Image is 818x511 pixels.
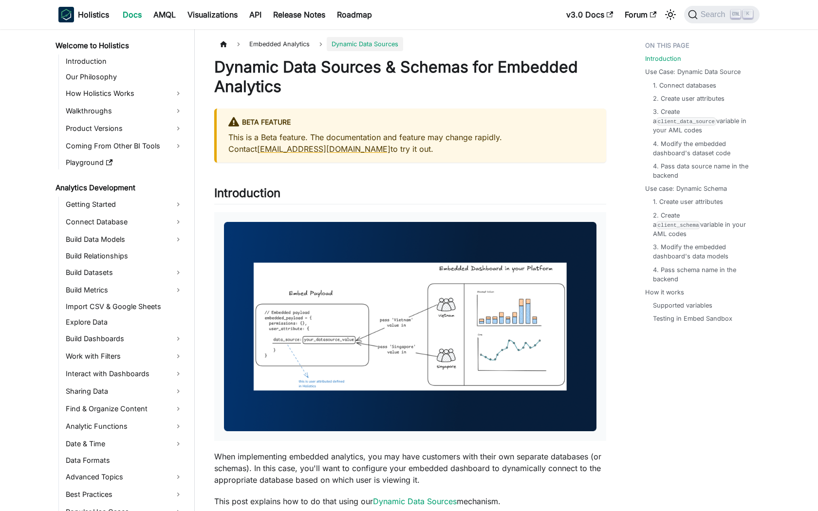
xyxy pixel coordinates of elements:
[228,131,595,155] p: This is a Beta feature. The documentation and feature may change rapidly. Contact to try it out.
[663,7,678,22] button: Switch between dark and light mode (currently light mode)
[49,29,195,511] nav: Docs sidebar
[653,265,750,284] a: 4. Pass schema name in the backend
[327,37,403,51] span: Dynamic Data Sources
[214,495,606,507] p: This post explains how to do that using our mechanism.
[63,469,186,485] a: Advanced Topics
[63,282,186,298] a: Build Metrics
[63,197,186,212] a: Getting Started
[214,451,606,486] p: When implementing embedded analytics, you may have customers with their own separate databases (o...
[53,39,186,53] a: Welcome to Holistics
[63,454,186,467] a: Data Formats
[656,117,716,126] code: client_data_source
[63,300,186,313] a: Import CSV & Google Sheets
[63,232,186,247] a: Build Data Models
[645,184,727,193] a: Use case: Dynamic Schema
[63,138,186,154] a: Coming From Other BI Tools
[63,86,186,101] a: How Holistics Works
[58,7,109,22] a: HolisticsHolistics
[148,7,182,22] a: AMQL
[63,103,186,119] a: Walkthroughs
[243,7,267,22] a: API
[224,222,596,431] img: dynamic data source embed
[653,162,750,180] a: 4. Pass data source name in the backend
[182,7,243,22] a: Visualizations
[63,383,186,399] a: Sharing Data
[63,249,186,263] a: Build Relationships
[214,57,606,96] h1: Dynamic Data Sources & Schemas for Embedded Analytics
[684,6,760,23] button: Search (Ctrl+K)
[63,121,186,136] a: Product Versions
[63,265,186,280] a: Build Datasets
[257,144,390,154] a: [EMAIL_ADDRESS][DOMAIN_NAME]
[53,181,186,195] a: Analytics Development
[645,54,681,63] a: Introduction
[331,7,378,22] a: Roadmap
[653,139,750,158] a: 4. Modify the embedded dashboard's dataset code
[619,7,662,22] a: Forum
[63,331,186,347] a: Build Dashboards
[63,348,186,364] a: Work with Filters
[653,81,716,90] a: 1. Connect databases
[58,7,74,22] img: Holistics
[653,197,723,206] a: 1. Create user attributes
[63,70,186,84] a: Our Philosophy
[653,94,725,103] a: 2. Create user attributes
[653,107,750,135] a: 3. Create aclient_data_sourcevariable in your AML codes
[63,156,186,169] a: Playground
[63,214,186,230] a: Connect Database
[63,401,186,417] a: Find & Organize Content
[653,314,732,323] a: Testing in Embed Sandbox
[653,242,750,261] a: 3. Modify the embedded dashboard's data models
[63,419,186,434] a: Analytic Functions
[214,186,606,204] h2: Introduction
[63,366,186,382] a: Interact with Dashboards
[63,55,186,68] a: Introduction
[63,487,186,502] a: Best Practices
[743,10,753,18] kbd: K
[373,496,457,506] a: Dynamic Data Sources
[267,7,331,22] a: Release Notes
[560,7,619,22] a: v3.0 Docs
[653,211,750,239] a: 2. Create aclient_schemavariable in your AML codes
[653,301,712,310] a: Supported variables
[656,221,700,229] code: client_schema
[698,10,731,19] span: Search
[244,37,315,51] span: Embedded Analytics
[63,436,186,452] a: Date & Time
[117,7,148,22] a: Docs
[63,315,186,329] a: Explore Data
[228,116,595,129] div: BETA FEATURE
[78,9,109,20] b: Holistics
[645,67,741,76] a: Use Case: Dynamic Data Source
[214,37,606,51] nav: Breadcrumbs
[214,37,233,51] a: Home page
[645,288,684,297] a: How it works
